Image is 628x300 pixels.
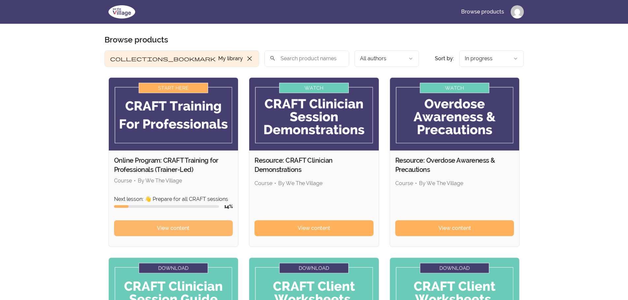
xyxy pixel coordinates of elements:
[114,205,219,208] div: Course progress
[274,180,276,186] span: •
[105,50,259,67] button: Filter by My library
[134,177,136,184] span: •
[390,78,520,150] img: Product image for Resource: Overdose Awareness & Precautions
[110,55,216,63] span: collections_bookmark
[298,224,330,232] span: View content
[415,180,417,186] span: •
[395,180,413,186] span: Course
[114,195,233,203] p: Next lesson: 👋 Prepare for all CRAFT sessions
[254,180,272,186] span: Course
[354,50,419,67] button: Filter by author
[246,55,254,63] span: close
[254,220,374,236] a: View content
[459,50,524,67] button: Product sort options
[270,54,276,63] span: search
[419,180,463,186] span: By We The Village
[254,156,374,174] h2: Resource: CRAFT Clinician Demonstrations
[456,4,524,20] nav: Main
[456,4,509,20] a: Browse products
[438,224,471,232] span: View content
[114,177,132,184] span: Course
[224,204,233,209] span: 14 %
[395,156,514,174] h2: Resource: Overdose Awareness & Precautions
[114,220,233,236] a: View content
[105,35,168,45] h1: Browse products
[138,177,182,184] span: By We The Village
[105,4,139,20] img: We The Village logo
[435,55,454,62] span: Sort by:
[278,180,322,186] span: By We The Village
[114,156,233,174] h2: Online Program: CRAFT Training for Professionals (Trainer-Led)
[264,50,349,67] input: Search product names
[249,78,379,150] img: Product image for Resource: CRAFT Clinician Demonstrations
[511,5,524,18] img: Profile image for Victoria
[395,220,514,236] a: View content
[157,224,190,232] span: View content
[109,78,238,150] img: Product image for Online Program: CRAFT Training for Professionals (Trainer-Led)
